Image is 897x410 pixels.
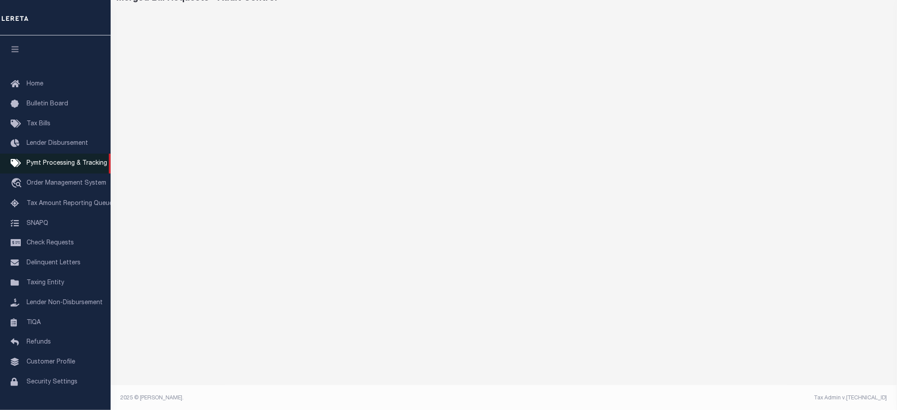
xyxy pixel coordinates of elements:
[27,121,50,127] span: Tax Bills
[11,178,25,190] i: travel_explore
[27,180,106,186] span: Order Management System
[27,379,77,385] span: Security Settings
[27,280,64,286] span: Taxing Entity
[27,260,81,266] span: Delinquent Letters
[27,201,113,207] span: Tax Amount Reporting Queue
[27,319,41,325] span: TIQA
[27,339,51,345] span: Refunds
[27,140,88,147] span: Lender Disbursement
[27,81,43,87] span: Home
[27,160,107,166] span: Pymt Processing & Tracking
[114,394,504,402] div: 2025 © [PERSON_NAME].
[27,359,75,365] span: Customer Profile
[27,101,68,107] span: Bulletin Board
[27,300,103,306] span: Lender Non-Disbursement
[511,394,887,402] div: Tax Admin v.[TECHNICAL_ID]
[27,240,74,246] span: Check Requests
[27,220,48,226] span: SNAPQ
